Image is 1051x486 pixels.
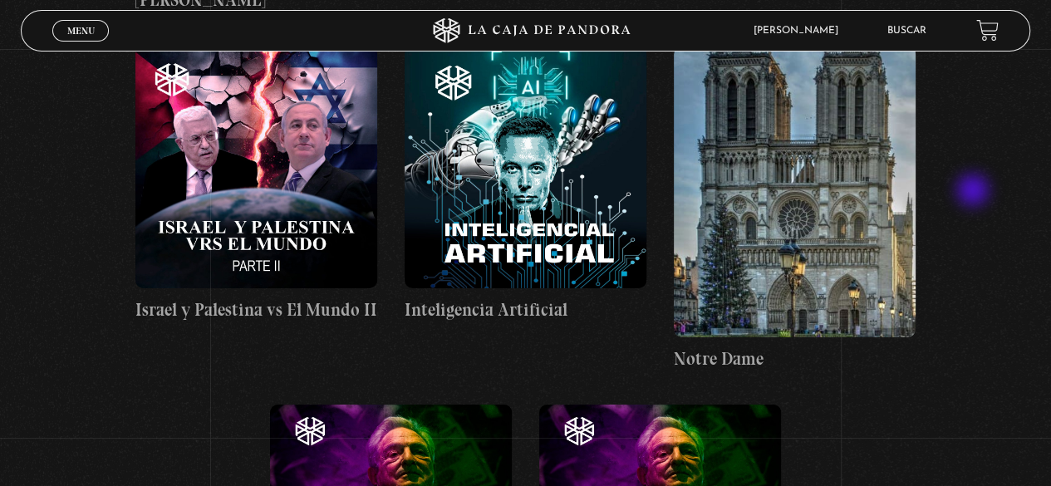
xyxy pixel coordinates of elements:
[674,47,916,371] a: Notre Dame
[405,47,646,323] a: Inteligencia Artificial
[67,26,95,36] span: Menu
[745,26,855,36] span: [PERSON_NAME]
[135,47,377,323] a: Israel y Palestina vs El Mundo II
[405,297,646,323] h4: Inteligencia Artificial
[976,19,999,42] a: View your shopping cart
[674,346,916,372] h4: Notre Dame
[887,26,926,36] a: Buscar
[61,39,101,51] span: Cerrar
[135,297,377,323] h4: Israel y Palestina vs El Mundo II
